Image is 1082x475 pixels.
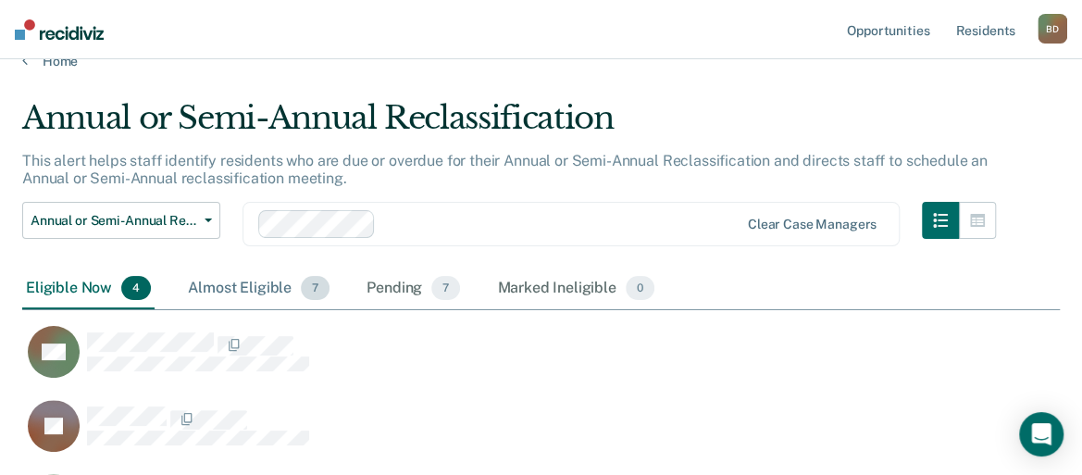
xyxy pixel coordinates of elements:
[31,213,197,229] span: Annual or Semi-Annual Reclassification
[22,152,988,187] p: This alert helps staff identify residents who are due or overdue for their Annual or Semi-Annual ...
[121,276,151,300] span: 4
[22,269,155,309] div: Eligible Now4
[1038,14,1067,44] button: BD
[22,53,1060,69] a: Home
[15,19,104,40] img: Recidiviz
[626,276,654,300] span: 0
[301,276,330,300] span: 7
[22,202,220,239] button: Annual or Semi-Annual Reclassification
[431,276,460,300] span: 7
[22,325,930,399] div: CaseloadOpportunityCell-171321
[363,269,464,309] div: Pending7
[1038,14,1067,44] div: B D
[184,269,333,309] div: Almost Eligible7
[1019,412,1063,456] div: Open Intercom Messenger
[748,217,877,232] div: Clear case managers
[22,399,930,473] div: CaseloadOpportunityCell-94852
[22,99,996,152] div: Annual or Semi-Annual Reclassification
[493,269,658,309] div: Marked Ineligible0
